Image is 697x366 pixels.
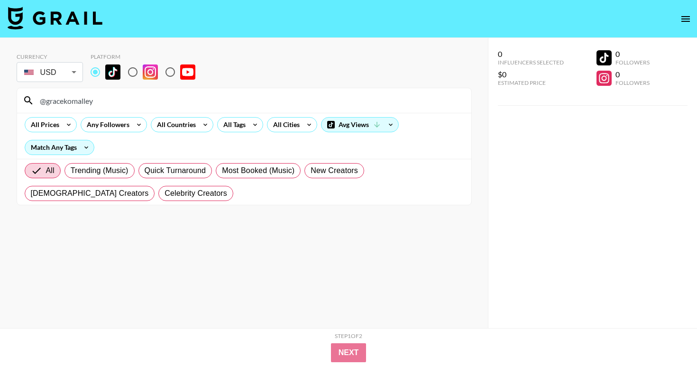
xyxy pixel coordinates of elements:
div: All Countries [151,118,198,132]
button: open drawer [676,9,695,28]
img: TikTok [105,64,120,80]
div: Followers [615,79,650,86]
img: Instagram [143,64,158,80]
span: Celebrity Creators [165,188,227,199]
div: Platform [91,53,203,60]
div: Avg Views [321,118,398,132]
img: Grail Talent [8,7,102,29]
div: All Tags [218,118,248,132]
span: Most Booked (Music) [222,165,294,176]
div: $0 [498,70,564,79]
div: Step 1 of 2 [335,332,362,339]
div: Influencers Selected [498,59,564,66]
div: 0 [498,49,564,59]
div: Currency [17,53,83,60]
div: All Prices [25,118,61,132]
div: Match Any Tags [25,140,94,155]
button: Next [331,343,367,362]
div: 0 [615,70,650,79]
div: Estimated Price [498,79,564,86]
div: USD [18,64,81,81]
div: All Cities [267,118,302,132]
span: New Creators [311,165,358,176]
div: Followers [615,59,650,66]
span: All [46,165,55,176]
span: [DEMOGRAPHIC_DATA] Creators [31,188,149,199]
span: Quick Turnaround [145,165,206,176]
span: Trending (Music) [71,165,128,176]
div: 0 [615,49,650,59]
div: Any Followers [81,118,131,132]
img: YouTube [180,64,195,80]
input: Search by User Name [34,93,466,108]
